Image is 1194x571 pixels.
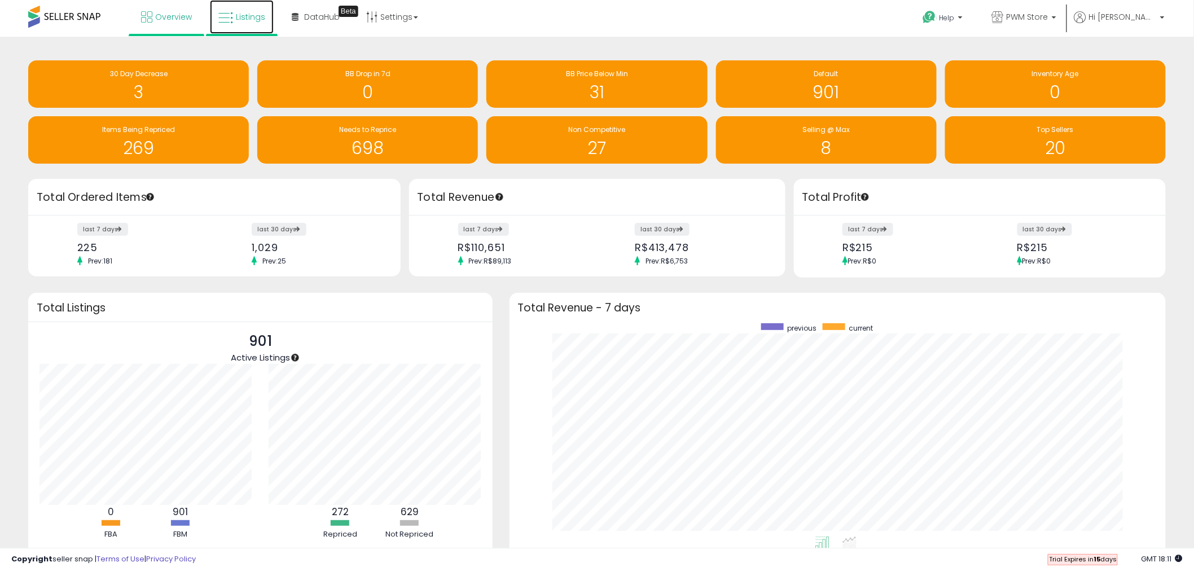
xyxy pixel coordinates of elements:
div: seller snap | | [11,554,196,565]
b: 901 [173,505,188,519]
span: Non Competitive [568,125,625,134]
a: Top Sellers 20 [945,116,1166,164]
span: Needs to Reprice [339,125,396,134]
span: Trial Expires in days [1049,555,1117,564]
a: BB Price Below Min 31 [486,60,707,108]
span: current [849,323,873,333]
span: Active Listings [231,352,290,363]
label: last 7 days [458,223,509,236]
h1: 901 [722,83,931,102]
a: Inventory Age 0 [945,60,1166,108]
a: Needs to Reprice 698 [257,116,478,164]
h3: Total Ordered Items [37,190,392,205]
b: 629 [401,505,419,519]
div: R$215 [1017,241,1146,253]
span: Prev: R$89,113 [463,256,517,266]
a: Selling @ Max 8 [716,116,937,164]
span: DataHub [304,11,340,23]
strong: Copyright [11,554,52,564]
h1: 27 [492,139,701,157]
div: R$215 [842,241,971,253]
span: previous [788,323,817,333]
div: Tooltip anchor [860,192,870,202]
a: Items Being Repriced 269 [28,116,249,164]
div: R$110,651 [458,241,589,253]
h1: 0 [263,83,472,102]
span: Prev: 25 [257,256,292,266]
i: Get Help [923,10,937,24]
div: Tooltip anchor [339,6,358,17]
div: FBA [77,529,145,540]
span: Hi [PERSON_NAME] [1089,11,1157,23]
a: Terms of Use [96,554,144,564]
div: 225 [77,241,206,253]
h1: 698 [263,139,472,157]
a: Help [914,2,974,37]
a: Hi [PERSON_NAME] [1074,11,1165,37]
h1: 0 [951,83,1160,102]
a: Privacy Policy [146,554,196,564]
div: Repriced [306,529,374,540]
div: Tooltip anchor [290,353,300,363]
h3: Total Listings [37,304,484,312]
b: 15 [1094,555,1100,564]
span: Overview [155,11,192,23]
a: 30 Day Decrease 3 [28,60,249,108]
span: Listings [236,11,265,23]
label: last 30 days [1017,223,1072,236]
span: Help [940,13,955,23]
div: Tooltip anchor [494,192,504,202]
b: 272 [332,505,349,519]
span: BB Drop in 7d [345,69,390,78]
span: Prev: 181 [82,256,118,266]
div: R$413,478 [635,241,765,253]
div: 1,029 [252,241,380,253]
h1: 3 [34,83,243,102]
h3: Total Revenue [418,190,777,205]
span: PWM Store [1007,11,1048,23]
a: Non Competitive 27 [486,116,707,164]
span: Prev: R$0 [848,256,876,266]
span: Items Being Repriced [102,125,175,134]
h1: 20 [951,139,1160,157]
p: 901 [231,331,290,352]
span: Top Sellers [1037,125,1074,134]
div: Tooltip anchor [145,192,155,202]
span: Inventory Age [1032,69,1079,78]
span: 30 Day Decrease [110,69,168,78]
h1: 31 [492,83,701,102]
label: last 7 days [77,223,128,236]
h1: 8 [722,139,931,157]
div: FBM [147,529,214,540]
span: Selling @ Max [802,125,850,134]
b: 0 [108,505,114,519]
h3: Total Profit [802,190,1158,205]
label: last 30 days [252,223,306,236]
a: Default 901 [716,60,937,108]
h3: Total Revenue - 7 days [518,304,1158,312]
h1: 269 [34,139,243,157]
span: Prev: R$6,753 [640,256,693,266]
div: Not Repriced [376,529,444,540]
label: last 30 days [635,223,690,236]
span: BB Price Below Min [566,69,628,78]
span: Prev: R$0 [1022,256,1051,266]
span: Default [814,69,839,78]
a: BB Drop in 7d 0 [257,60,478,108]
label: last 7 days [842,223,893,236]
span: 2025-10-7 18:11 GMT [1142,554,1183,564]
